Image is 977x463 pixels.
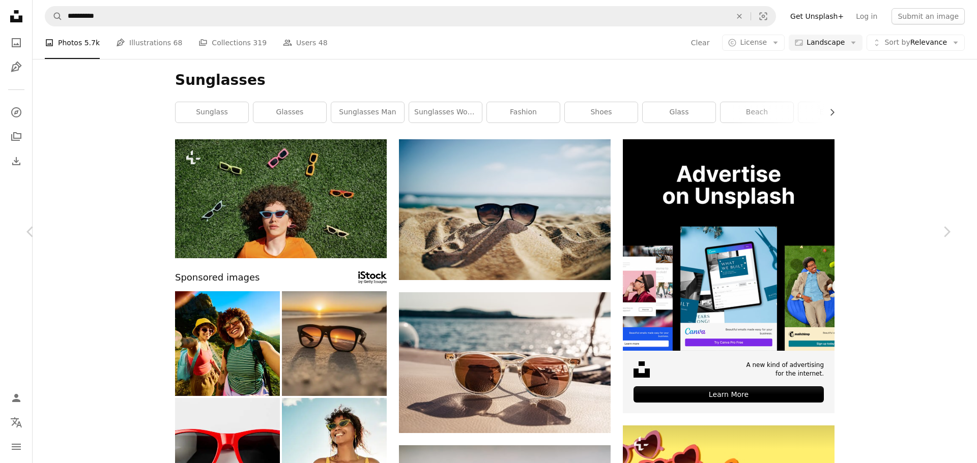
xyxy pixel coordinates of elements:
[176,102,248,122] a: sunglass
[399,139,611,280] img: black Ray-Ban Wayfarer sunglasses on beach sand
[740,38,767,46] span: License
[751,7,775,26] button: Visual search
[399,205,611,214] a: black Ray-Ban Wayfarer sunglasses on beach sand
[634,361,650,378] img: file-1631678316303-ed18b8b5cb9cimage
[282,291,387,396] img: Sunglasses
[6,33,26,53] a: Photos
[409,102,482,122] a: sunglasses woman
[174,37,183,48] span: 68
[850,8,883,24] a: Log in
[728,7,751,26] button: Clear
[175,139,387,258] img: a woman laying on the grass wearing sunglasses
[798,102,871,122] a: eyewear
[175,291,280,396] img: Two smiling female tourists taking a selfie while hiking in the mountains
[487,102,560,122] a: fashion
[6,127,26,147] a: Collections
[331,102,404,122] a: sunglasses man
[253,37,267,48] span: 319
[823,102,835,122] button: scroll list to the right
[6,151,26,171] a: Download History
[399,358,611,367] a: white framed brown lens sunglasses
[283,26,328,59] a: Users 48
[784,8,850,24] a: Get Unsplash+
[892,8,965,24] button: Submit an image
[198,26,267,59] a: Collections 319
[916,183,977,281] a: Next
[623,139,835,413] a: A new kind of advertisingfor the internet.Learn More
[6,412,26,433] button: Language
[175,71,835,89] h1: Sunglasses
[319,37,328,48] span: 48
[6,57,26,77] a: Illustrations
[6,388,26,408] a: Log in / Sign up
[634,386,824,403] div: Learn More
[884,38,910,46] span: Sort by
[721,102,793,122] a: beach
[691,35,710,51] button: Clear
[884,38,947,48] span: Relevance
[746,361,824,378] span: A new kind of advertising for the internet.
[807,38,845,48] span: Landscape
[789,35,863,51] button: Landscape
[867,35,965,51] button: Sort byRelevance
[45,6,776,26] form: Find visuals sitewide
[253,102,326,122] a: glasses
[643,102,715,122] a: glass
[6,102,26,122] a: Explore
[623,139,835,351] img: file-1635990755334-4bfd90f37242image
[175,194,387,203] a: a woman laying on the grass wearing sunglasses
[45,7,63,26] button: Search Unsplash
[565,102,638,122] a: shoes
[722,35,785,51] button: License
[116,26,182,59] a: Illustrations 68
[175,270,260,285] span: Sponsored images
[6,437,26,457] button: Menu
[399,292,611,433] img: white framed brown lens sunglasses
